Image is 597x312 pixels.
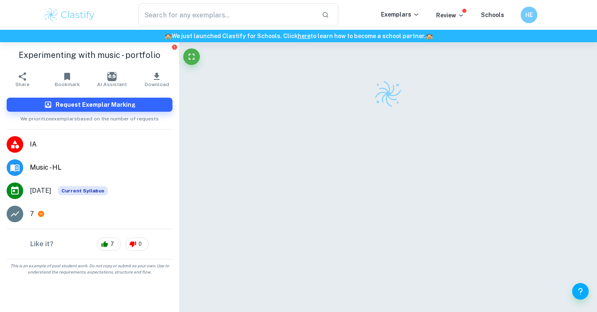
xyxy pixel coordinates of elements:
[134,68,179,91] button: Download
[58,186,108,195] div: This exemplar is based on the current syllabus. Feel free to refer to it for inspiration/ideas wh...
[7,49,172,61] h1: Experimenting with music - portfolio
[165,33,172,39] span: 🏫
[90,68,134,91] button: AI Assistant
[2,31,595,41] h6: We just launched Clastify for Schools. Click to learn how to become a school partner.
[97,82,127,87] span: AI Assistant
[481,12,504,18] a: Schools
[30,209,34,219] p: 7
[43,7,96,23] img: Clastify logo
[298,33,311,39] a: here
[524,10,534,19] h6: HE
[30,139,172,149] span: IA
[97,238,121,251] div: 7
[381,10,420,19] p: Exemplars
[138,3,315,26] input: Search for any exemplars...
[106,240,119,248] span: 7
[521,7,537,23] button: HE
[134,240,146,248] span: 0
[107,72,116,81] img: AI Assistant
[15,82,29,87] span: Share
[171,44,177,50] button: Report issue
[56,100,136,109] h6: Request Exemplar Marking
[55,82,80,87] span: Bookmark
[145,82,169,87] span: Download
[30,239,53,249] h6: Like it?
[45,68,90,91] button: Bookmark
[30,163,172,173] span: Music - HL
[30,186,51,196] span: [DATE]
[58,186,108,195] span: Current Syllabus
[572,283,589,300] button: Help and Feedback
[125,238,149,251] div: 0
[436,11,464,20] p: Review
[426,33,433,39] span: 🏫
[7,98,172,112] button: Request Exemplar Marking
[3,263,176,275] span: This is an example of past student work. Do not copy or submit as your own. Use to understand the...
[183,48,200,65] button: Fullscreen
[374,79,403,108] img: Clastify logo
[20,112,159,122] span: We prioritize exemplars based on the number of requests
